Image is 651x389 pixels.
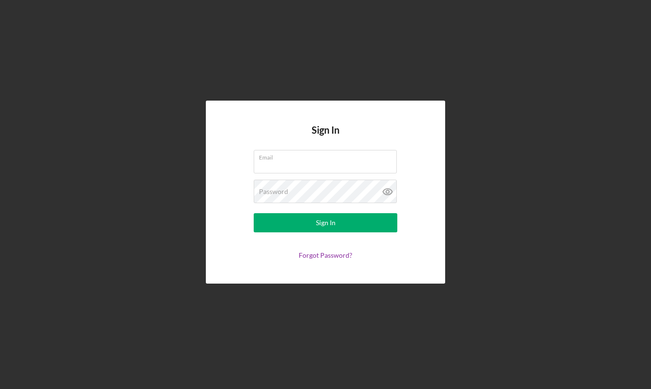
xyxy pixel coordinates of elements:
h4: Sign In [312,125,339,150]
a: Forgot Password? [299,251,352,259]
label: Email [259,150,397,161]
button: Sign In [254,213,397,232]
div: Sign In [316,213,336,232]
label: Password [259,188,288,195]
